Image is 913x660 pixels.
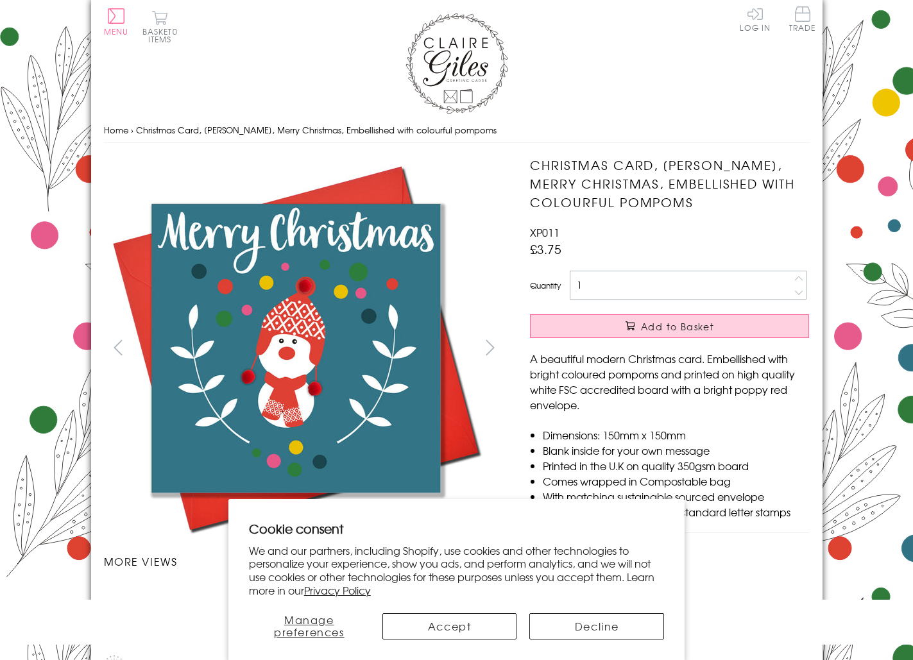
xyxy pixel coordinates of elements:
[382,613,517,639] button: Accept
[148,26,178,45] span: 0 items
[249,520,665,537] h2: Cookie consent
[405,13,508,114] img: Claire Giles Greetings Cards
[530,156,809,211] h1: Christmas Card, [PERSON_NAME], Merry Christmas, Embellished with colourful pompoms
[104,26,129,37] span: Menu
[530,240,561,258] span: £3.75
[530,314,809,338] button: Add to Basket
[249,544,665,597] p: We and our partners, including Shopify, use cookies and other technologies to personalize your ex...
[142,10,178,43] button: Basket0 items
[641,320,714,333] span: Add to Basket
[104,333,133,362] button: prev
[530,351,809,412] p: A beautiful modern Christmas card. Embellished with bright coloured pompoms and printed on high q...
[530,224,559,240] span: XP011
[249,613,370,639] button: Manage preferences
[740,6,771,31] a: Log In
[104,124,128,136] a: Home
[204,582,304,610] li: Carousel Page 2
[304,582,371,598] a: Privacy Policy
[543,427,809,443] li: Dimensions: 150mm x 150mm
[789,6,816,31] span: Trade
[103,156,488,541] img: Christmas Card, Snowman, Merry Christmas, Embellished with colourful pompoms
[530,280,561,291] label: Quantity
[131,124,133,136] span: ›
[543,489,809,504] li: With matching sustainable sourced envelope
[529,613,664,639] button: Decline
[104,582,204,610] li: Carousel Page 1 (Current Slide)
[104,117,810,144] nav: breadcrumbs
[274,612,345,639] span: Manage preferences
[543,458,809,473] li: Printed in the U.K on quality 350gsm board
[789,6,816,34] a: Trade
[136,124,497,136] span: Christmas Card, [PERSON_NAME], Merry Christmas, Embellished with colourful pompoms
[104,8,129,35] button: Menu
[104,582,505,610] ul: Carousel Pagination
[475,333,504,362] button: next
[504,156,889,529] img: Christmas Card, Snowman, Merry Christmas, Embellished with colourful pompoms
[543,443,809,458] li: Blank inside for your own message
[543,473,809,489] li: Comes wrapped in Compostable bag
[104,554,505,569] h3: More views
